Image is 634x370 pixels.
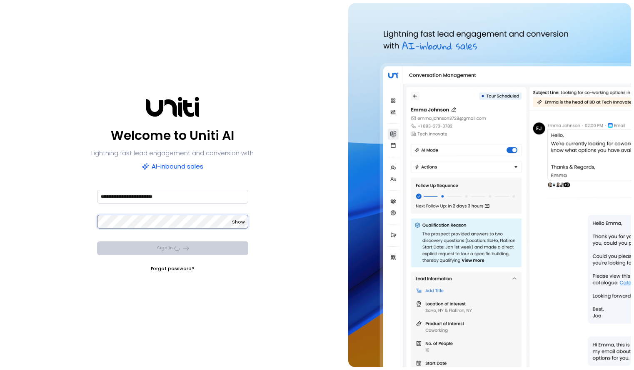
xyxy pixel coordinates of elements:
p: AI-inbound sales [142,161,203,172]
p: Welcome to Uniti AI [111,126,234,146]
button: Show [232,218,245,226]
img: auth-hero.png [348,3,631,367]
p: Lightning fast lead engagement and conversion with [91,147,254,159]
a: Forgot password? [151,265,195,273]
span: Show [232,219,245,225]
